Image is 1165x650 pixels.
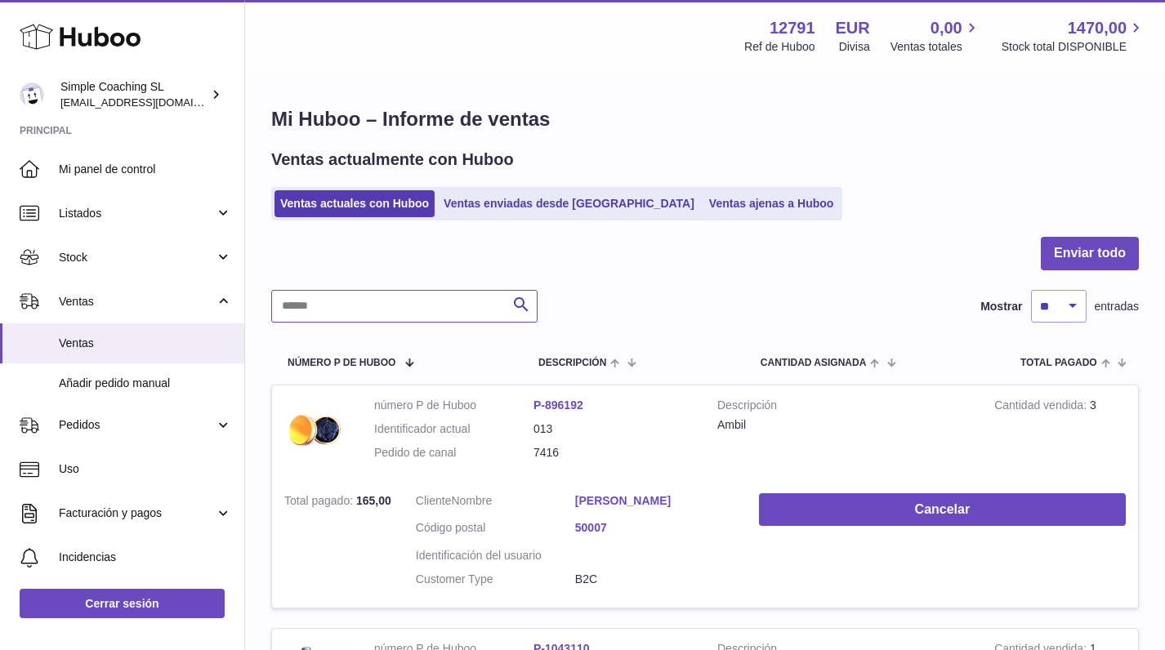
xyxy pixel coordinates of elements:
[59,505,215,521] span: Facturación y pagos
[59,294,215,309] span: Ventas
[538,358,606,368] span: Descripción
[744,39,815,55] div: Ref de Huboo
[59,461,232,477] span: Uso
[703,190,840,217] a: Ventas ajenas a Huboo
[374,445,533,461] dt: Pedido de canal
[356,494,391,507] span: 165,00
[1002,39,1145,55] span: Stock total DISPONIBLE
[59,376,232,391] span: Añadir pedido manual
[575,572,734,587] dd: B2C
[438,190,700,217] a: Ventas enviadas desde [GEOGRAPHIC_DATA]
[416,548,575,563] dt: Identificación del usuario
[59,250,215,265] span: Stock
[416,494,452,507] span: Cliente
[575,520,734,536] a: 50007
[759,493,1126,527] button: Cancelar
[59,162,232,177] span: Mi panel de control
[59,550,232,565] span: Incidencias
[982,385,1138,481] td: 3
[931,17,962,39] span: 0,00
[1095,299,1139,314] span: entradas
[1002,17,1145,55] a: 1470,00 Stock total DISPONIBLE
[59,206,215,221] span: Listados
[994,398,1090,416] strong: Cantidad vendida
[980,299,1022,314] label: Mostrar
[533,398,583,412] a: P-896192
[60,79,208,110] div: Simple Coaching SL
[374,398,533,413] dt: número P de Huboo
[890,17,981,55] a: 0,00 Ventas totales
[20,82,44,107] img: info@simplecoaching.es
[1041,237,1139,270] button: Enviar todo
[717,398,970,417] strong: Descripción
[761,358,867,368] span: Cantidad ASIGNADA
[59,417,215,433] span: Pedidos
[890,39,981,55] span: Ventas totales
[717,417,970,433] div: Ambil
[288,358,395,368] span: número P de Huboo
[416,520,575,540] dt: Código postal
[284,494,356,511] strong: Total pagado
[770,17,815,39] strong: 12791
[575,493,734,509] a: [PERSON_NAME]
[416,493,575,513] dt: Nombre
[839,39,870,55] div: Divisa
[275,190,435,217] a: Ventas actuales con Huboo
[374,421,533,437] dt: Identificador actual
[59,336,232,351] span: Ventas
[284,398,350,463] img: Imagen-PNG-00E0CB6452BE-1.png
[533,445,693,461] dd: 7416
[416,572,575,587] dt: Customer Type
[1020,358,1097,368] span: Total pagado
[836,17,870,39] strong: EUR
[271,106,1139,132] h1: Mi Huboo – Informe de ventas
[1068,17,1127,39] span: 1470,00
[20,589,225,618] a: Cerrar sesión
[60,96,240,109] span: [EMAIL_ADDRESS][DOMAIN_NAME]
[533,421,693,437] dd: 013
[271,149,514,171] h2: Ventas actualmente con Huboo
